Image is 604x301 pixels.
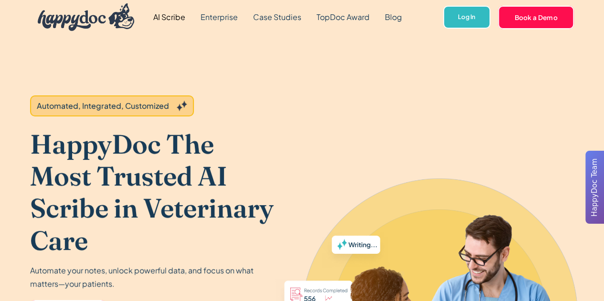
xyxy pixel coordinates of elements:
h1: HappyDoc The Most Trusted AI Scribe in Veterinary Care [30,128,275,256]
img: Grey sparkles. [177,101,187,111]
a: Log In [443,6,490,29]
a: Book a Demo [498,6,574,29]
p: Automate your notes, unlock powerful data, and focus on what matters—your patients. [30,264,259,291]
a: home [30,1,134,33]
img: HappyDoc Logo: A happy dog with his ear up, listening. [38,3,134,31]
div: Automated, Integrated, Customized [37,100,169,112]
